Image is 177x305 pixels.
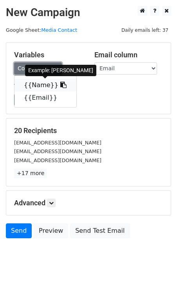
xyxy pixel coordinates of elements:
small: [EMAIL_ADDRESS][DOMAIN_NAME] [14,140,101,146]
a: {{Name}} [14,79,76,91]
a: Copy/paste... [14,62,62,75]
a: +17 more [14,168,47,178]
small: [EMAIL_ADDRESS][DOMAIN_NAME] [14,157,101,163]
a: Send [6,223,32,238]
iframe: Chat Widget [138,267,177,305]
h5: Advanced [14,199,163,207]
h5: 20 Recipients [14,126,163,135]
h5: Variables [14,51,83,59]
a: Media Contact [41,27,77,33]
a: Preview [34,223,68,238]
h2: New Campaign [6,6,171,19]
h5: Email column [94,51,163,59]
small: [EMAIL_ADDRESS][DOMAIN_NAME] [14,148,101,154]
span: Daily emails left: 37 [119,26,171,35]
div: Example: [PERSON_NAME] [25,65,96,76]
a: Daily emails left: 37 [119,27,171,33]
a: Send Test Email [70,223,130,238]
a: {{Email}} [14,91,76,104]
small: Google Sheet: [6,27,77,33]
